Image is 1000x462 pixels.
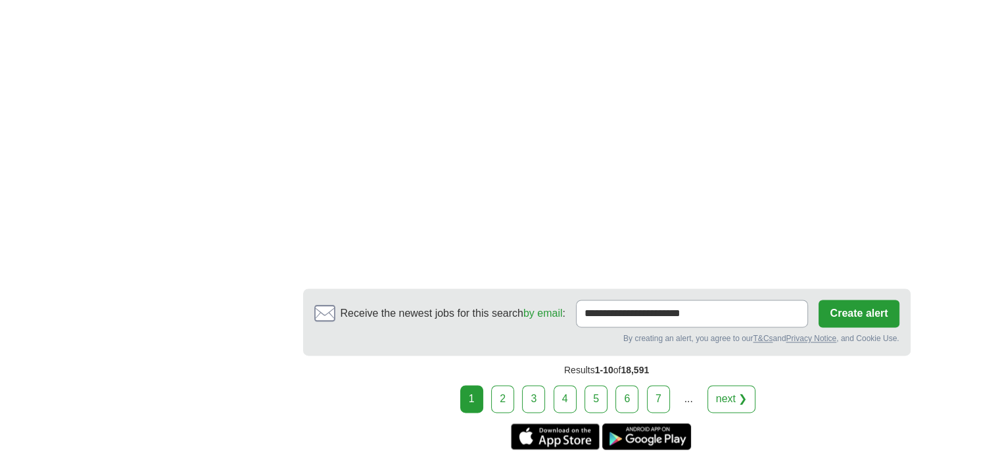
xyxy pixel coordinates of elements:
div: Results of [303,356,911,385]
span: 1-10 [595,365,613,375]
a: Privacy Notice [786,334,836,343]
a: 5 [584,385,607,413]
div: By creating an alert, you agree to our and , and Cookie Use. [314,333,899,344]
a: 3 [522,385,545,413]
a: Get the iPhone app [511,423,600,450]
a: 4 [554,385,577,413]
span: 18,591 [621,365,649,375]
button: Create alert [819,300,899,327]
a: 6 [615,385,638,413]
div: ... [675,386,702,412]
a: T&Cs [753,334,773,343]
a: next ❯ [707,385,756,413]
a: Get the Android app [602,423,691,450]
div: 1 [460,385,483,413]
span: Receive the newest jobs for this search : [341,306,565,321]
a: by email [523,308,563,319]
a: 7 [647,385,670,413]
a: 2 [491,385,514,413]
